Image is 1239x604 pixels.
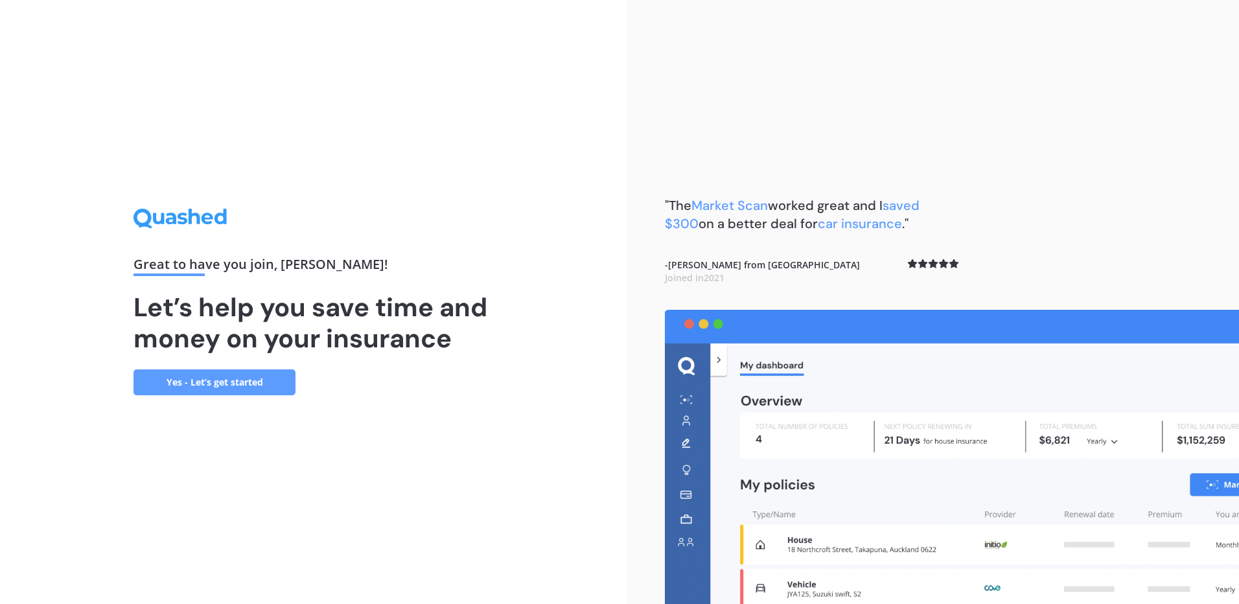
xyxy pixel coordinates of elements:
span: saved $300 [665,197,920,232]
a: Yes - Let’s get started [133,369,295,395]
h1: Let’s help you save time and money on your insurance [133,292,492,354]
img: dashboard.webp [665,310,1239,604]
b: "The worked great and I on a better deal for ." [665,197,920,232]
b: - [PERSON_NAME] from [GEOGRAPHIC_DATA] [665,259,860,284]
div: Great to have you join , [PERSON_NAME] ! [133,258,492,276]
span: Market Scan [691,197,768,214]
span: car insurance [818,215,902,232]
span: Joined in 2021 [665,272,724,284]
